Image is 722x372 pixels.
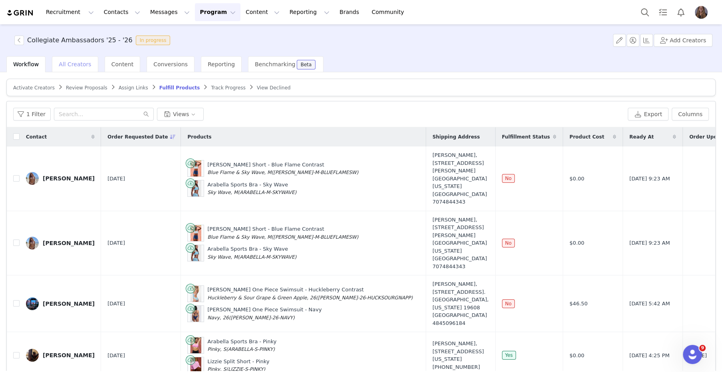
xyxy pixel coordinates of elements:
[335,3,366,21] a: Brands
[66,85,107,91] span: Review Proposals
[255,61,295,67] span: Benchmarking
[26,297,39,310] img: 2c9080c4-5524-4a4a-8256-64a3ee25df15.jpg
[111,61,134,67] span: Content
[569,352,584,360] span: $0.00
[502,299,515,308] span: No
[26,237,95,249] a: [PERSON_NAME]
[636,3,654,21] button: Search
[432,151,489,206] div: [PERSON_NAME], [STREET_ADDRESS][PERSON_NAME] [GEOGRAPHIC_DATA][US_STATE] [GEOGRAPHIC_DATA]
[43,352,95,358] div: [PERSON_NAME]
[107,175,125,183] span: [DATE]
[432,363,489,371] div: [PHONE_NUMBER]
[432,133,480,140] span: Shipping Address
[107,239,125,247] span: [DATE]
[502,239,515,247] span: No
[136,36,171,45] span: In progress
[432,340,489,371] div: [PERSON_NAME], [STREET_ADDRESS][US_STATE]
[629,133,654,140] span: Ready At
[569,239,584,247] span: $0.00
[107,133,168,140] span: Order Requested Date
[6,9,34,17] img: grin logo
[26,349,95,362] a: [PERSON_NAME]
[190,180,201,196] img: Product Image
[190,337,201,353] img: Product Image
[119,85,148,91] span: Assign Links
[207,315,228,321] span: Navy, 26
[690,6,716,19] button: Profile
[432,319,489,327] div: 4845096184
[432,198,489,206] div: 7074844343
[187,133,211,140] span: Products
[207,295,316,301] span: Huckleberry & Sour Grape & Green Apple, 26
[190,306,201,322] img: Product Image
[316,295,413,301] span: ([PERSON_NAME]-26-HUCKSOURGNAPP)
[207,346,226,352] span: Pinky, S
[207,245,296,261] div: Arabella Sports Bra - Sky Wave
[654,3,672,21] a: Tasks
[157,108,204,121] button: Views
[207,190,238,195] span: Sky Wave, M
[569,133,604,140] span: Product Cost
[59,61,91,67] span: All Creators
[432,216,489,271] div: [PERSON_NAME], [STREET_ADDRESS][PERSON_NAME] [GEOGRAPHIC_DATA][US_STATE] [GEOGRAPHIC_DATA]
[207,338,276,353] div: Arabella Sports Bra - Pinky
[207,225,358,241] div: [PERSON_NAME] Short - Blue Flame Contrast
[207,366,226,372] span: Pinky, S
[683,345,702,364] iframe: Intercom live chat
[285,3,334,21] button: Reporting
[502,174,515,183] span: No
[26,237,39,249] img: 83b44f3a-230a-402e-8c66-e53514c06284.jpg
[13,61,39,67] span: Workflow
[145,3,194,21] button: Messages
[226,366,265,372] span: (LIZZIE-S-PINKY)
[41,3,99,21] button: Recruitment
[54,108,154,121] input: Search...
[695,6,708,19] img: d340f7d0-716b-4a82-b122-c821b40d4450.jpg
[99,3,145,21] button: Contacts
[628,108,668,121] button: Export
[107,352,125,360] span: [DATE]
[502,133,550,140] span: Fulfillment Status
[26,349,39,362] img: 43d665e6-f23b-49b3-bd60-15620dbc33e0.jpg
[26,297,95,310] a: [PERSON_NAME]
[207,161,358,176] div: [PERSON_NAME] Short - Blue Flame Contrast
[238,254,296,260] span: (ARABELLA-M-SKYWAVE)
[257,85,291,91] span: View Declined
[143,111,149,117] i: icon: search
[207,306,321,321] div: [PERSON_NAME] One Piece Swimsuit - Navy
[654,34,712,47] button: Add Creators
[195,3,240,21] button: Program
[43,301,95,307] div: [PERSON_NAME]
[43,240,95,246] div: [PERSON_NAME]
[190,286,201,302] img: Product Image
[241,3,284,21] button: Content
[211,85,245,91] span: Track Progress
[367,3,413,21] a: Community
[502,351,516,360] span: Yes
[672,108,709,121] button: Columns
[190,225,201,241] img: Product Image
[301,62,312,67] div: Beta
[207,234,271,240] span: Blue Flame & Sky Wave, M
[190,245,201,261] img: Product Image
[26,172,39,185] img: 83b44f3a-230a-402e-8c66-e53514c06284.jpg
[190,160,201,176] img: Product Image
[569,175,584,183] span: $0.00
[432,280,489,327] div: [PERSON_NAME], [STREET_ADDRESS]. [GEOGRAPHIC_DATA], [US_STATE] 19608 [GEOGRAPHIC_DATA]
[27,36,133,45] h3: Collegiate Ambassadors '25 - '26
[26,172,95,185] a: [PERSON_NAME]
[271,234,358,240] span: ([PERSON_NAME]-M-BLUEFLAMESW)
[226,346,275,352] span: (ARABELLA-S-PINKY)
[43,175,95,182] div: [PERSON_NAME]
[207,286,413,301] div: [PERSON_NAME] One Piece Swimsuit - Huckleberry Contrast
[159,85,200,91] span: Fulfill Products
[153,61,188,67] span: Conversions
[238,190,296,195] span: (ARABELLA-M-SKYWAVE)
[432,263,489,271] div: 7074844343
[207,254,238,260] span: Sky Wave, M
[13,85,55,91] span: Activate Creators
[208,61,235,67] span: Reporting
[699,345,706,351] span: 9
[13,108,51,121] button: 1 Filter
